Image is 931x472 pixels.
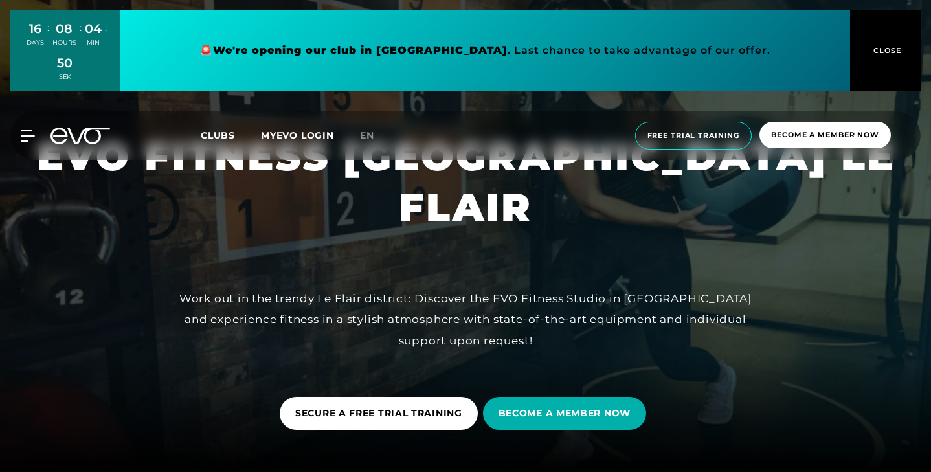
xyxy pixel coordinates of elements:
[87,39,100,46] font: MIN
[360,128,390,143] a: en
[179,292,752,347] font: Work out in the trendy Le Flair district: Discover the EVO Fitness Studio in [GEOGRAPHIC_DATA] an...
[360,129,374,141] font: en
[647,131,740,140] font: Free trial training
[201,129,235,141] font: Clubs
[56,21,73,36] font: 08
[756,122,895,150] a: Become a member now
[771,130,879,139] font: Become a member now
[280,387,483,440] a: SECURE A FREE TRIAL TRAINING
[57,55,73,71] font: 50
[201,129,261,141] a: Clubs
[873,46,902,55] font: CLOSE
[85,21,102,36] font: 04
[483,387,651,440] a: BECOME A MEMBER NOW
[80,21,82,34] font: :
[29,21,41,36] font: 16
[631,122,756,150] a: Free trial training
[499,407,631,419] font: BECOME A MEMBER NOW
[27,39,44,46] font: DAYS
[59,73,71,80] font: SEK
[295,407,462,419] font: SECURE A FREE TRIAL TRAINING
[261,129,334,141] a: MYEVO LOGIN
[850,10,921,91] button: CLOSE
[52,39,76,46] font: HOURS
[47,21,49,34] font: :
[105,21,107,34] font: :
